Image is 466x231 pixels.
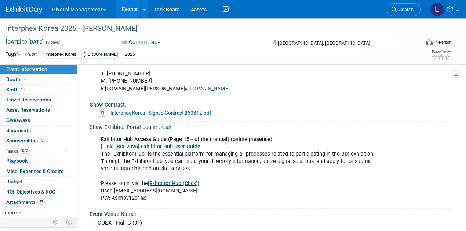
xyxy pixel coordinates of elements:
a: Giveaways [0,115,77,125]
span: Shipments [6,127,31,133]
span: Giveaways [6,117,30,123]
u: [DOMAIN_NAME][PERSON_NAME] [105,86,185,92]
i: Booth reservation complete [23,77,27,81]
span: Sponsorships [6,138,45,144]
span: ROI, Objectives & ROO [6,189,55,195]
span: Attachments [6,199,45,205]
span: Playbook [6,158,28,164]
a: Budget [0,177,77,187]
span: Tasks [6,148,30,154]
div: Event Venue Name: [90,209,451,218]
a: Travel Reservations [0,95,77,105]
span: [GEOGRAPHIC_DATA], [GEOGRAPHIC_DATA] [278,40,370,46]
a: Sponsorships3 [0,136,77,146]
span: [DATE] [DATE] [6,39,44,45]
img: Format-Inperson.png [426,39,433,45]
a: Search [387,3,421,16]
a: Asset Reservations [0,105,77,115]
td: Tags [6,50,37,59]
a: Staff1 [0,85,77,95]
a: ROI, Objectives & ROO [0,187,77,197]
td: Personalize Event Tab Strip [49,217,62,227]
span: to [21,39,28,45]
span: 27 [37,199,45,205]
a: Event Information [0,64,77,74]
div: The “Exhibitor Hub” is the essential platform for managing all processes related to participating... [96,132,380,206]
span: 1 [19,87,25,92]
span: Misc. Expenses & Credits [6,168,63,174]
button: Committed [120,39,163,46]
a: Misc. Expenses & Credits [0,166,77,176]
a: [Link] [BIX 2025] Exhibitor Hub User Guide [101,144,200,150]
span: Asset Reservations [6,107,50,113]
div: Interphex Korea [43,51,79,58]
img: Leslie Pelton [430,3,444,17]
div: 2025 [123,51,137,58]
div: Show Exhibitor Portal Login: [90,122,451,131]
div: Show Contract: [90,99,448,108]
a: Tasks87% [0,146,77,156]
a: Shipments [0,126,77,136]
a: more [0,207,77,217]
a: Edit [159,125,171,130]
span: Budget [6,178,23,184]
span: Event Information [6,66,47,72]
span: 3 [40,138,45,143]
div: COEX - Hall C (3F) [95,217,446,229]
div: Event Format [386,38,452,49]
span: Booth [6,76,29,82]
a: [Exhibitor Hub (Click)] [148,180,199,187]
a: Delete attachment? [98,111,109,116]
a: Booth [0,75,77,84]
a: Edit [25,52,37,57]
a: Interphex Korea - Signed Contract 250812.pdf [110,110,211,116]
span: 87% [20,148,30,154]
span: Search [397,7,414,12]
a: Attachments27 [0,197,77,207]
img: ExhibitDay [6,6,43,14]
span: Staff [6,87,25,93]
a: Playbook [0,156,77,166]
span: (3 days) [45,40,61,45]
span: more [5,209,17,215]
td: Toggle Event Tabs [62,217,77,227]
div: Interphex Korea 2025 - [PERSON_NAME] [3,22,413,35]
a: @[DOMAIN_NAME] [185,86,230,92]
span: Travel Reservations [6,97,51,102]
b: Exhibitor Hub Access Guide (Page 15~ of the manual) (online presence) [101,136,272,142]
div: Event Rating [431,50,451,54]
div: In-Person [434,40,451,45]
div: [PERSON_NAME] [81,51,120,58]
